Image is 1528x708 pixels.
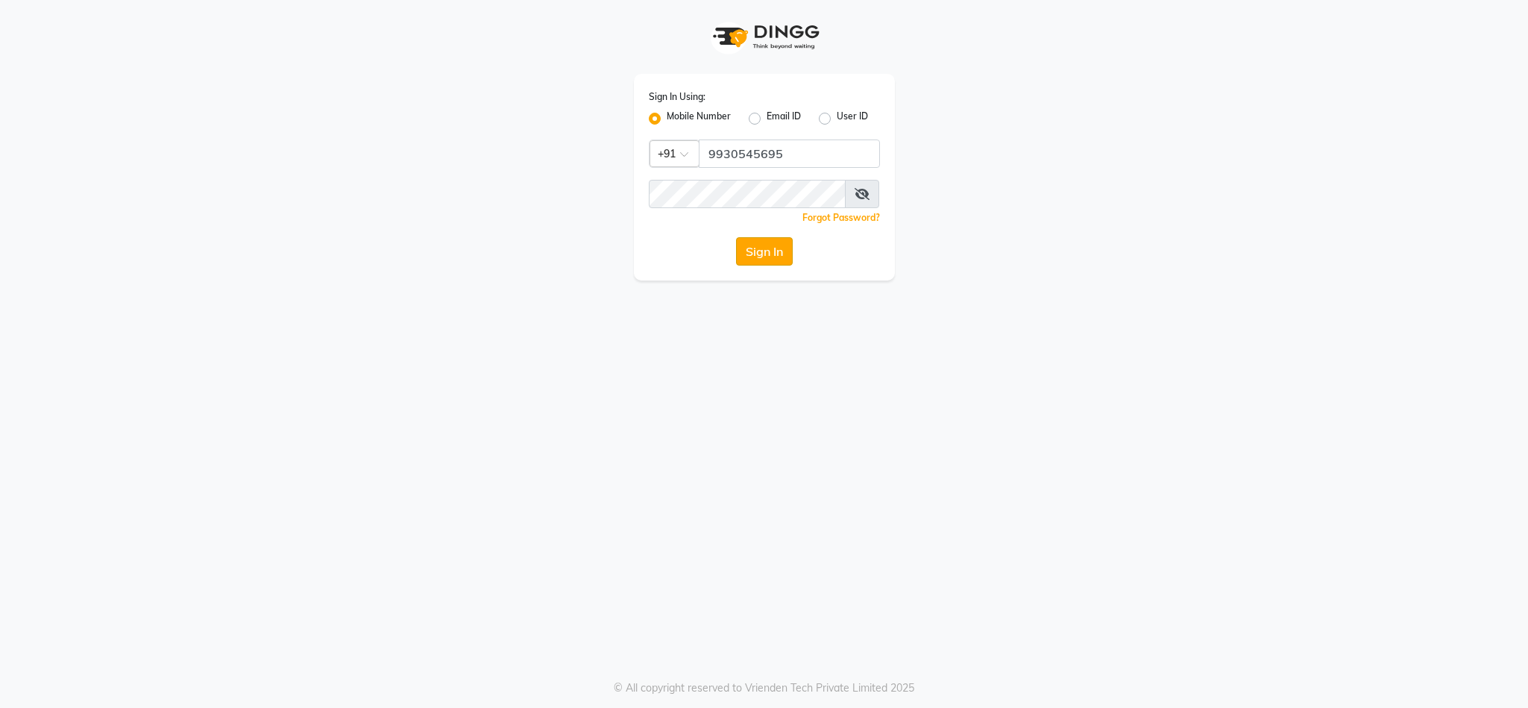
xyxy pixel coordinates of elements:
label: User ID [837,110,868,128]
label: Mobile Number [667,110,731,128]
a: Forgot Password? [802,212,880,223]
img: logo1.svg [705,15,824,59]
label: Sign In Using: [649,90,705,104]
input: Username [649,180,846,208]
button: Sign In [736,237,793,266]
input: Username [699,140,880,168]
label: Email ID [767,110,801,128]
